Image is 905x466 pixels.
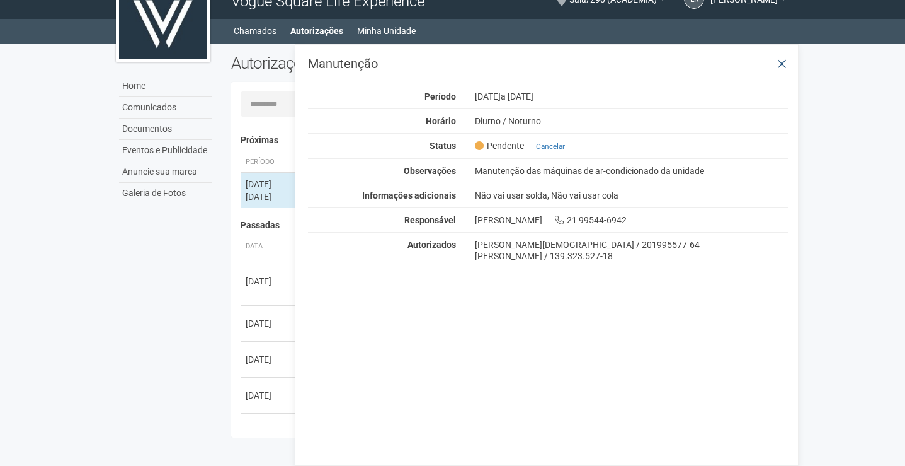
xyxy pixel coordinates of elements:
[465,214,799,226] div: [PERSON_NAME] 21 99544-6942
[404,215,456,225] strong: Responsável
[475,239,789,250] div: [PERSON_NAME][DEMOGRAPHIC_DATA] / 201995577-64
[119,161,212,183] a: Anuncie sua marca
[241,221,780,230] h4: Passadas
[404,166,456,176] strong: Observações
[246,178,292,190] div: [DATE]
[430,141,456,151] strong: Status
[119,183,212,204] a: Galeria de Fotos
[407,240,456,250] strong: Autorizados
[246,275,292,288] div: [DATE]
[246,425,292,438] div: [DATE]
[241,136,780,145] h4: Próximas
[529,142,531,151] span: |
[119,119,212,140] a: Documentos
[231,54,501,73] h2: Autorizações
[241,236,297,257] th: Data
[308,57,788,70] h3: Manutenção
[465,190,799,201] div: Não vai usar solda, Não vai usar cola
[501,91,533,102] span: a [DATE]
[119,76,212,97] a: Home
[536,142,565,151] a: Cancelar
[465,115,799,127] div: Diurno / Noturno
[119,140,212,161] a: Eventos e Publicidade
[119,97,212,119] a: Comunicados
[246,317,292,330] div: [DATE]
[475,250,789,262] div: [PERSON_NAME] / 139.323.527-18
[465,91,799,102] div: [DATE]
[290,22,343,40] a: Autorizações
[465,165,799,177] div: Manutenção das máquinas de ar-condicionado da unidade
[426,116,456,126] strong: Horário
[234,22,276,40] a: Chamados
[424,91,456,102] strong: Período
[246,190,292,203] div: [DATE]
[357,22,416,40] a: Minha Unidade
[246,353,292,366] div: [DATE]
[475,140,524,151] span: Pendente
[362,190,456,201] strong: Informações adicionais
[246,389,292,402] div: [DATE]
[241,152,297,173] th: Período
